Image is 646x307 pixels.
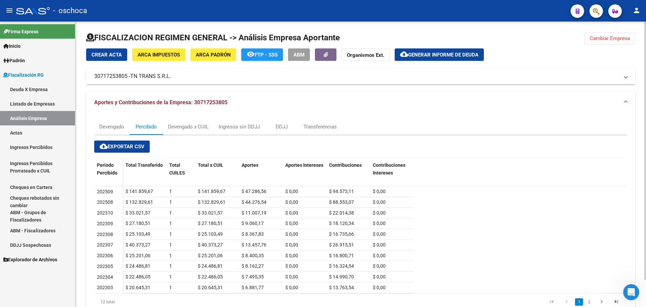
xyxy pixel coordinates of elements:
[196,52,231,58] span: ARCA Padrón
[288,48,310,61] button: ABM
[595,298,608,306] a: go to next page
[373,253,386,258] span: $ 0,00
[198,199,225,205] span: $ 132.829,61
[242,199,266,205] span: $ 44.276,54
[167,158,195,186] datatable-header-cell: Total CUILES
[329,199,354,205] span: $ 88.553,07
[242,231,264,237] span: $ 8.367,83
[125,274,150,279] span: $ 22.486,05
[94,99,227,106] span: Aportes y Contribuciones de la Empresa: 30717253805
[242,263,264,269] span: $ 8.162,27
[94,141,150,153] button: Exportar CSV
[97,232,113,237] span: 202308
[92,52,122,58] span: Crear Acta
[242,210,266,216] span: $ 11.007,19
[285,285,298,290] span: $ 0,00
[3,256,57,263] span: Explorador de Archivos
[242,274,264,279] span: $ 7.495,35
[125,242,150,247] span: $ 40.373,27
[198,210,223,216] span: $ 33.021,57
[125,263,150,269] span: $ 24.486,81
[3,28,38,35] span: Firma Express
[198,189,225,194] span: $ 141.859,67
[86,48,127,61] button: Crear Acta
[97,189,113,194] span: 202509
[610,298,623,306] a: go to last page
[373,263,386,269] span: $ 0,00
[169,210,172,216] span: 1
[242,285,264,290] span: $ 6.881,77
[373,231,386,237] span: $ 0,00
[169,285,172,290] span: 1
[168,123,209,130] div: Devengado x CUIL
[198,274,223,279] span: $ 22.486,05
[241,48,283,61] button: FTP - SSS
[575,298,583,306] a: 1
[195,158,239,186] datatable-header-cell: Total x CUIL
[242,253,264,258] span: $ 8.400,35
[125,189,153,194] span: $ 141.859,67
[198,263,223,269] span: $ 24.486,81
[94,158,123,186] datatable-header-cell: Período Percibido
[285,242,298,247] span: $ 0,00
[198,253,223,258] span: $ 25.201,06
[5,6,13,14] mat-icon: menu
[99,123,124,130] div: Devengado
[285,231,298,237] span: $ 0,00
[285,253,298,258] span: $ 0,00
[86,68,635,84] mat-expansion-panel-header: 30717253805 -TN TRANS S.R.L.
[239,158,283,186] datatable-header-cell: Aportes
[53,3,87,18] span: - oschoca
[373,221,386,226] span: $ 0,00
[400,50,408,58] mat-icon: cloud_download
[329,285,354,290] span: $ 13.763,54
[370,158,414,186] datatable-header-cell: Contribuciones Intereses
[169,231,172,237] span: 1
[3,71,44,79] span: Fiscalización RG
[125,221,150,226] span: $ 27.180,51
[138,52,180,58] span: ARCA Impuestos
[276,123,288,130] div: DDJJ
[86,32,340,43] h1: FISCALIZACION REGIMEN GENERAL -> Análisis Empresa Aportante
[584,32,635,44] button: Cambiar Empresa
[169,274,172,279] span: 1
[283,158,326,186] datatable-header-cell: Aportes Intereses
[97,210,113,216] span: 202310
[123,158,167,186] datatable-header-cell: Total Transferido
[97,221,113,226] span: 202309
[125,210,150,216] span: $ 33.021,57
[395,48,484,61] button: Generar informe de deuda
[169,242,172,247] span: 1
[329,162,362,168] span: Contribuciones
[198,285,223,290] span: $ 20.645,31
[285,162,323,168] span: Aportes Intereses
[285,210,298,216] span: $ 0,00
[303,123,337,130] div: Transferencias
[242,162,258,168] span: Aportes
[247,50,255,58] mat-icon: remove_red_eye
[125,162,163,168] span: Total Transferido
[408,52,478,58] span: Generar informe de deuda
[97,162,117,176] span: Período Percibido
[190,48,236,61] button: ARCA Padrón
[3,42,21,50] span: Inicio
[285,274,298,279] span: $ 0,00
[329,253,354,258] span: $ 16.800,71
[373,274,386,279] span: $ 0,00
[342,48,390,61] button: Organismos Ext.
[329,274,354,279] span: $ 14.990,70
[242,189,266,194] span: $ 47.286,56
[97,253,113,258] span: 202306
[285,189,298,194] span: $ 0,00
[125,199,153,205] span: $ 132.829,61
[560,298,573,306] a: go to previous page
[169,162,185,176] span: Total CUILES
[219,123,260,130] div: Ingresos sin DDJJ
[130,73,171,80] span: TN TRANS S.R.L.
[169,189,172,194] span: 1
[255,52,278,58] span: FTP - SSS
[347,52,384,58] strong: Organismos Ext.
[100,144,144,150] span: Exportar CSV
[94,73,619,80] mat-panel-title: 30717253805 -
[198,242,223,247] span: $ 40.373,27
